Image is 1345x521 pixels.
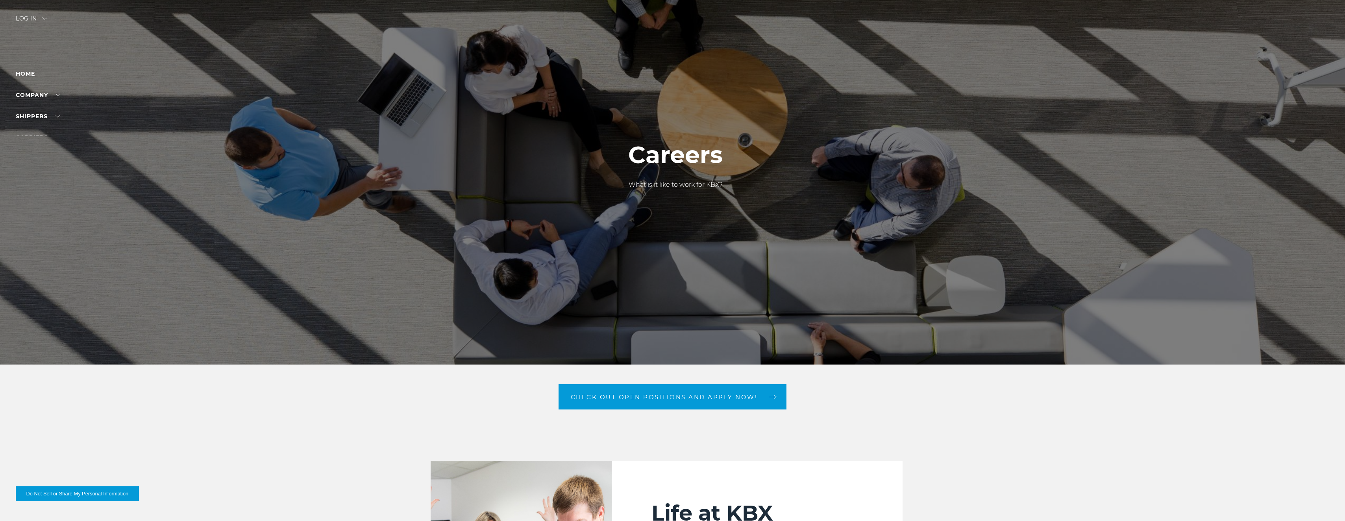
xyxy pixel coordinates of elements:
span: Check out open positions and apply now! [571,394,758,400]
a: Check out open positions and apply now! arrow arrow [559,384,787,409]
img: kbx logo [643,16,702,50]
div: Log in [16,16,47,27]
h1: Careers [628,141,723,168]
button: Do Not Sell or Share My Personal Information [16,486,139,501]
a: Carriers [16,134,61,141]
a: Company [16,91,61,99]
a: Home [16,70,35,77]
a: SHIPPERS [16,113,60,120]
img: arrow [43,17,47,20]
p: What is it like to work for KBX? [628,180,723,190]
